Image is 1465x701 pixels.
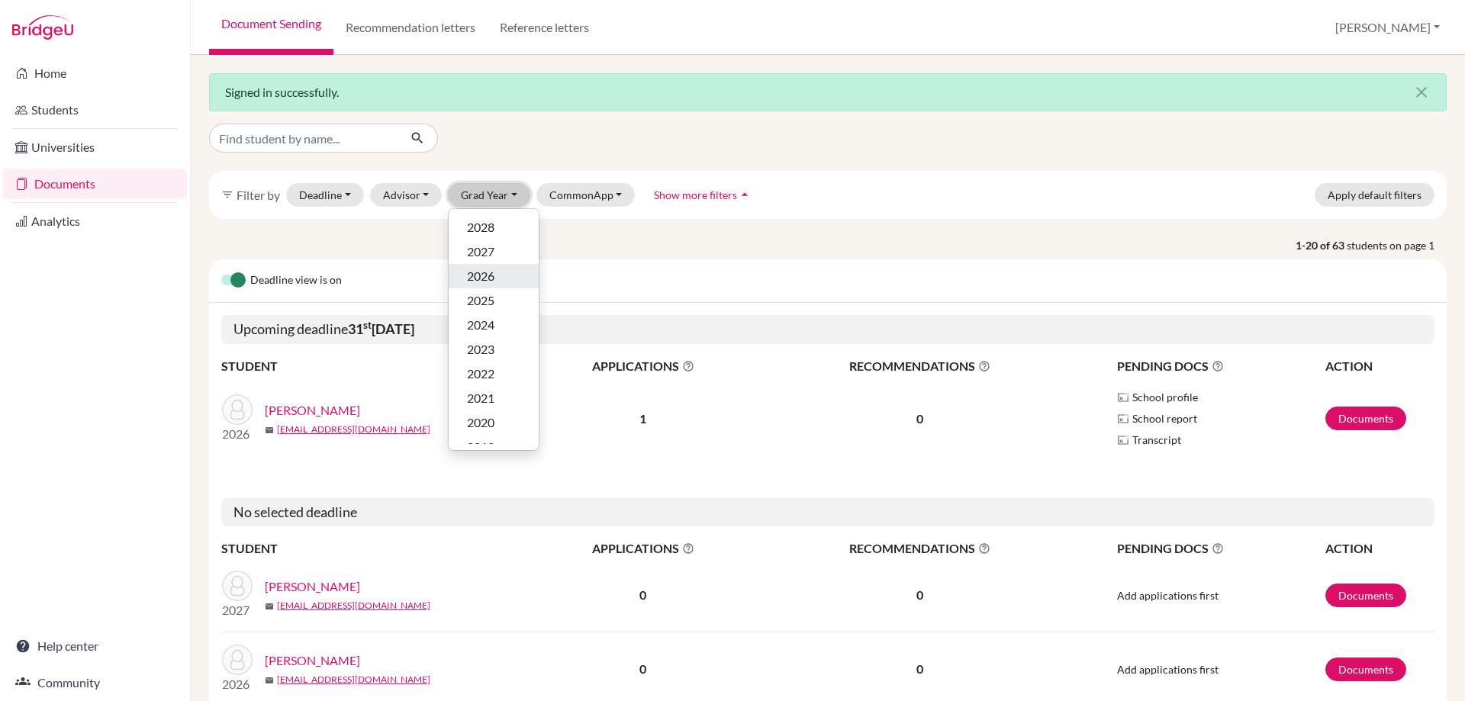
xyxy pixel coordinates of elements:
a: Analytics [3,206,187,236]
b: 31 [DATE] [348,320,414,337]
span: 2019 [467,438,494,456]
span: School profile [1132,389,1198,405]
span: PENDING DOCS [1117,357,1324,375]
a: [EMAIL_ADDRESS][DOMAIN_NAME] [277,423,430,436]
th: ACTION [1325,539,1434,558]
span: RECOMMENDATIONS [761,357,1080,375]
span: 2026 [467,267,494,285]
a: [PERSON_NAME] [265,577,360,596]
p: 2027 [222,601,253,619]
p: 0 [761,410,1080,428]
span: 2023 [467,340,494,359]
button: 2027 [449,240,539,264]
a: Community [3,667,187,698]
span: 2022 [467,365,494,383]
span: 2027 [467,243,494,261]
span: 2025 [467,291,494,310]
span: Show more filters [654,188,737,201]
span: 2028 [467,218,494,236]
button: Apply default filters [1315,183,1434,207]
button: Deadline [286,183,364,207]
span: mail [265,602,274,611]
button: 2023 [449,337,539,362]
button: CommonApp [536,183,636,207]
i: close [1412,83,1431,101]
th: STUDENT [221,539,526,558]
div: Grad Year [448,208,539,451]
button: Close [1397,74,1446,111]
div: Signed in successfully. [209,73,1447,111]
input: Find student by name... [209,124,398,153]
th: STUDENT [221,356,526,376]
button: 2026 [449,264,539,288]
a: [EMAIL_ADDRESS][DOMAIN_NAME] [277,673,430,687]
button: 2019 [449,435,539,459]
button: 2028 [449,215,539,240]
a: Home [3,58,187,88]
img: Parchments logo [1117,391,1129,404]
b: 0 [639,587,646,602]
img: Bridge-U [12,15,73,40]
button: 2021 [449,386,539,410]
span: APPLICATIONS [527,357,759,375]
p: 2026 [222,425,253,443]
span: Transcript [1132,432,1181,448]
a: Help center [3,631,187,661]
button: 2020 [449,410,539,435]
span: students on page 1 [1347,237,1447,253]
a: [PERSON_NAME] [265,401,360,420]
span: 2020 [467,413,494,432]
p: 2026 [222,675,253,693]
h5: No selected deadline [221,498,1434,527]
span: RECOMMENDATIONS [761,539,1080,558]
span: mail [265,676,274,685]
a: [EMAIL_ADDRESS][DOMAIN_NAME] [277,599,430,613]
img: Binasco, Barbara [222,645,253,675]
button: Grad Year [448,183,530,207]
a: Students [3,95,187,125]
sup: st [363,319,372,331]
h5: Upcoming deadline [221,315,1434,344]
button: [PERSON_NAME] [1328,13,1447,42]
i: arrow_drop_up [737,187,752,202]
span: APPLICATIONS [527,539,759,558]
a: Documents [1325,407,1406,430]
th: ACTION [1325,356,1434,376]
button: 2025 [449,288,539,313]
a: [PERSON_NAME] [265,651,360,670]
i: filter_list [221,188,233,201]
span: Deadline view is on [250,272,342,290]
span: Filter by [237,188,280,202]
button: 2024 [449,313,539,337]
img: Parchments logo [1117,434,1129,446]
span: mail [265,426,274,435]
span: Add applications first [1117,589,1219,602]
img: Mikolji, Avery [222,394,253,425]
span: Add applications first [1117,663,1219,676]
span: 2024 [467,316,494,334]
img: Parchments logo [1117,413,1129,425]
span: PENDING DOCS [1117,539,1324,558]
a: Documents [3,169,187,199]
b: 1 [639,411,646,426]
a: Documents [1325,584,1406,607]
b: 0 [639,661,646,676]
p: 0 [761,660,1080,678]
button: 2022 [449,362,539,386]
p: 0 [761,586,1080,604]
a: Documents [1325,658,1406,681]
img: Awada, Najib [222,571,253,601]
button: Show more filtersarrow_drop_up [641,183,765,207]
button: Advisor [370,183,443,207]
a: Universities [3,132,187,162]
span: 2021 [467,389,494,407]
strong: 1-20 of 63 [1296,237,1347,253]
span: School report [1132,410,1197,426]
